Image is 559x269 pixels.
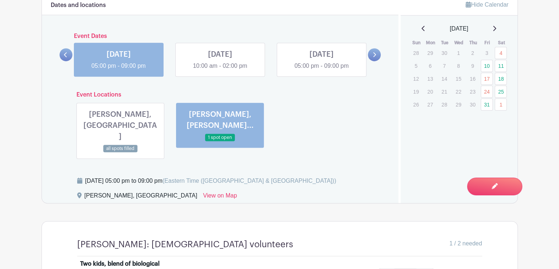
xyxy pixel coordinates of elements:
[494,39,509,46] th: Sat
[77,239,293,250] h4: [PERSON_NAME]: [DEMOGRAPHIC_DATA] volunteers
[438,73,450,84] p: 14
[85,177,336,185] div: [DATE] 05:00 pm to 09:00 pm
[452,86,465,97] p: 22
[466,73,479,84] p: 16
[438,39,452,46] th: Tue
[71,91,370,98] h6: Event Locations
[410,47,422,59] p: 28
[495,47,507,59] a: 4
[481,47,493,59] p: 3
[424,73,436,84] p: 13
[85,191,197,203] div: [PERSON_NAME], [GEOGRAPHIC_DATA]
[72,33,368,40] h6: Event Dates
[466,60,479,71] p: 9
[410,86,422,97] p: 19
[466,99,479,110] p: 30
[438,99,450,110] p: 28
[424,86,436,97] p: 20
[466,86,479,97] p: 23
[452,39,466,46] th: Wed
[495,60,507,72] a: 11
[452,99,465,110] p: 29
[466,39,480,46] th: Thu
[466,47,479,59] p: 2
[495,73,507,85] a: 18
[424,39,438,46] th: Mon
[495,85,507,98] a: 25
[424,47,436,59] p: 29
[438,86,450,97] p: 21
[409,39,424,46] th: Sun
[452,60,465,71] p: 8
[438,60,450,71] p: 7
[410,60,422,71] p: 5
[424,99,436,110] p: 27
[203,191,237,203] a: View on Map
[51,2,106,9] h6: Dates and locations
[481,85,493,98] a: 24
[438,47,450,59] p: 30
[466,1,508,8] a: Hide Calendar
[495,98,507,111] a: 1
[410,73,422,84] p: 12
[449,239,482,248] span: 1 / 2 needed
[481,60,493,72] a: 10
[481,98,493,111] a: 31
[162,178,336,184] span: (Eastern Time ([GEOGRAPHIC_DATA] & [GEOGRAPHIC_DATA]))
[480,39,495,46] th: Fri
[481,73,493,85] a: 17
[452,73,465,84] p: 15
[452,47,465,59] p: 1
[410,99,422,110] p: 26
[424,60,436,71] p: 6
[450,24,468,33] span: [DATE]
